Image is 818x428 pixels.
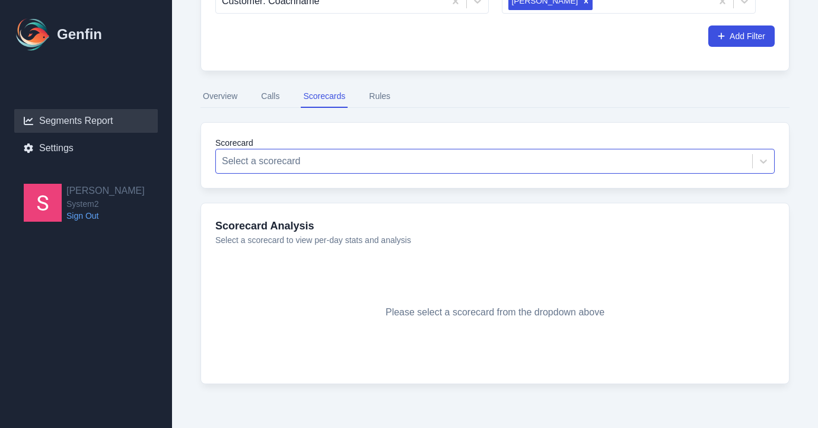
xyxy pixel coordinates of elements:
h2: [PERSON_NAME] [66,184,145,198]
button: Rules [367,85,393,108]
p: Please select a scorecard from the dropdown above [386,305,604,320]
a: Sign Out [66,210,145,222]
a: Settings [14,136,158,160]
img: Logo [14,15,52,53]
span: System2 [66,198,145,210]
button: Calls [259,85,282,108]
label: Scorecard [215,137,775,149]
a: Segments Report [14,109,158,133]
img: Samantha Pincins [24,184,62,222]
button: Overview [200,85,240,108]
h4: Scorecard Analysis [215,218,775,234]
h1: Genfin [57,25,102,44]
button: Add Filter [708,25,775,47]
p: Select a scorecard to view per-day stats and analysis [215,234,775,246]
button: Scorecards [301,85,348,108]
